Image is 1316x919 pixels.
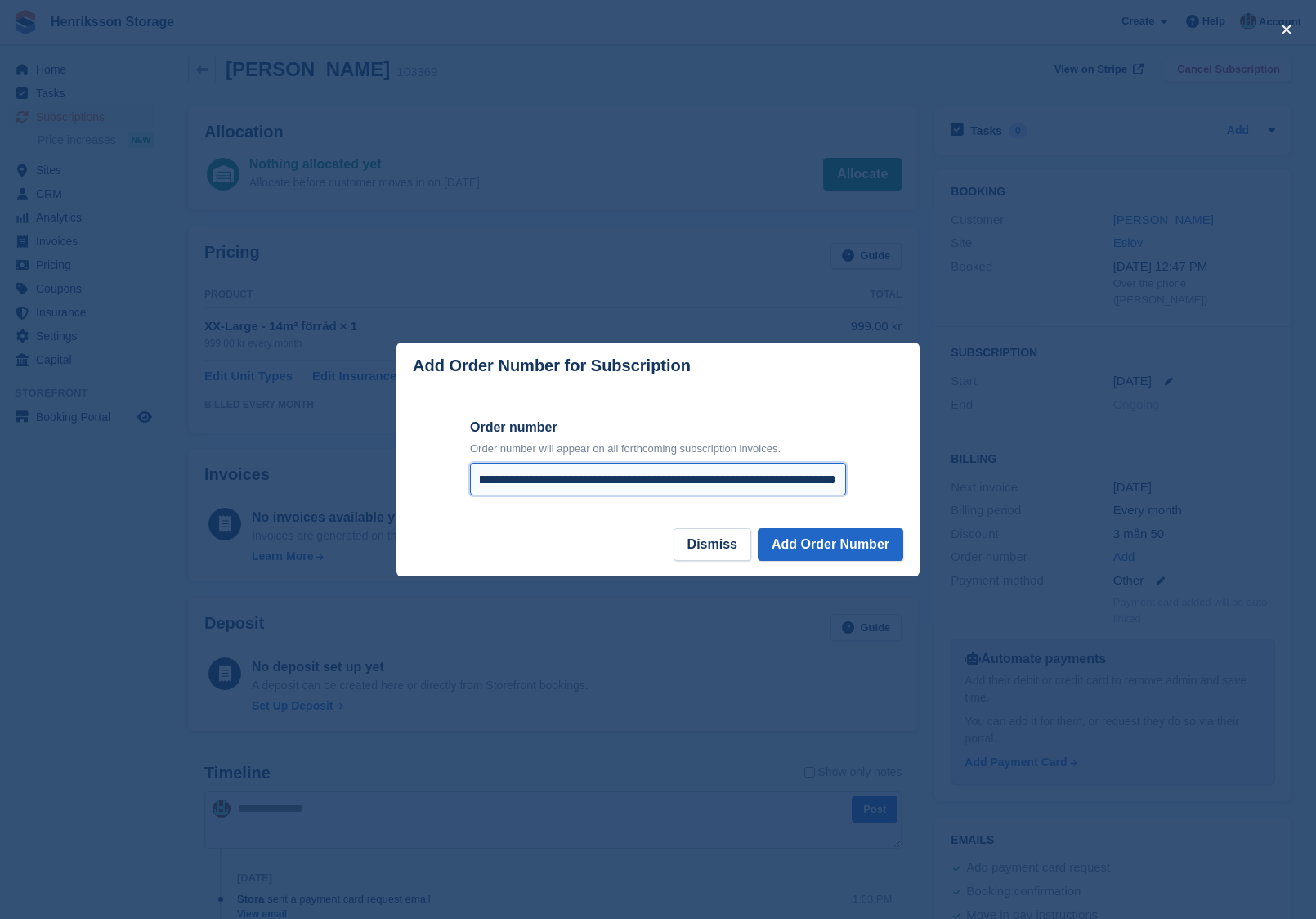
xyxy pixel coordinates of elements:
[674,528,751,561] button: Dismiss
[1273,16,1300,43] button: close
[470,418,846,437] label: Order number
[413,356,691,375] p: Add Order Number for Subscription
[758,528,903,561] button: Add Order Number
[470,441,846,457] p: Order number will appear on all forthcoming subscription invoices.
